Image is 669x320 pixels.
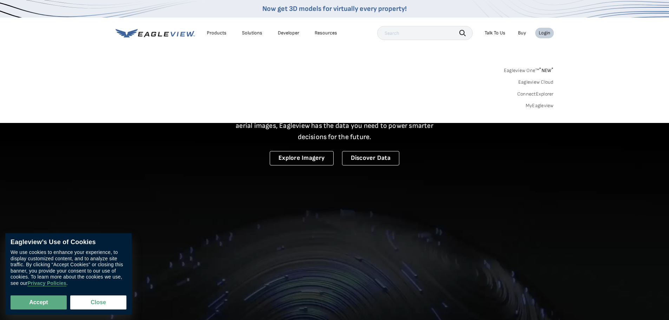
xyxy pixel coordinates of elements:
[315,30,337,36] div: Resources
[539,30,550,36] div: Login
[526,103,554,109] a: MyEagleview
[517,91,554,97] a: ConnectExplorer
[11,239,126,246] div: Eagleview’s Use of Cookies
[11,295,67,309] button: Accept
[485,30,505,36] div: Talk To Us
[11,250,126,287] div: We use cookies to enhance your experience, to display customized content, and to analyze site tra...
[278,30,299,36] a: Developer
[242,30,262,36] div: Solutions
[377,26,473,40] input: Search
[504,65,554,73] a: Eagleview One™*NEW*
[207,30,227,36] div: Products
[518,30,526,36] a: Buy
[27,281,66,287] a: Privacy Policies
[518,79,554,85] a: Eagleview Cloud
[342,151,399,165] a: Discover Data
[270,151,334,165] a: Explore Imagery
[227,109,442,143] p: A new era starts here. Built on more than 3.5 billion high-resolution aerial images, Eagleview ha...
[539,67,553,73] span: NEW
[262,5,407,13] a: Now get 3D models for virtually every property!
[70,295,126,309] button: Close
